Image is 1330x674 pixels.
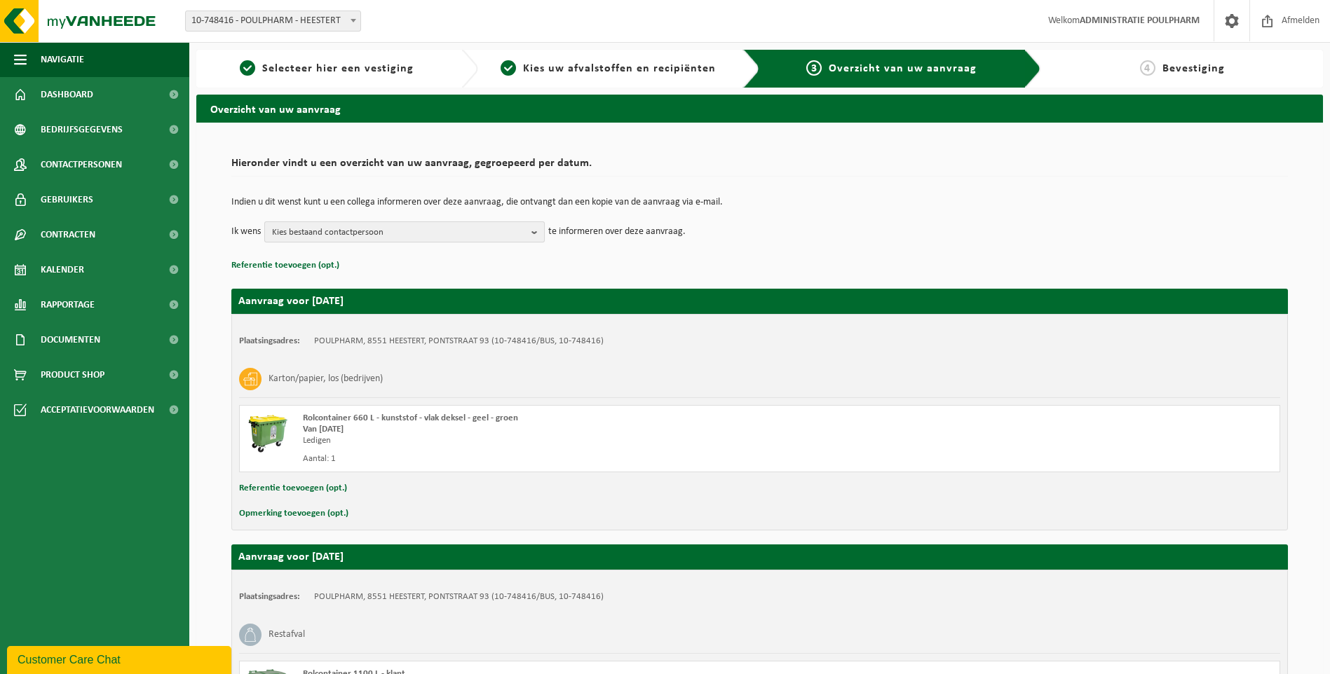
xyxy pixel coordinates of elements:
span: Kies uw afvalstoffen en recipiënten [523,63,716,74]
span: 1 [240,60,255,76]
span: Kies bestaand contactpersoon [272,222,526,243]
span: 10-748416 - POULPHARM - HEESTERT [186,11,360,31]
strong: Aanvraag voor [DATE] [238,296,344,307]
button: Opmerking toevoegen (opt.) [239,504,348,523]
h3: Karton/papier, los (bedrijven) [269,368,383,390]
td: POULPHARM, 8551 HEESTERT, PONTSTRAAT 93 (10-748416/BUS, 10-748416) [314,591,604,603]
span: Overzicht van uw aanvraag [829,63,977,74]
td: POULPHARM, 8551 HEESTERT, PONTSTRAAT 93 (10-748416/BUS, 10-748416) [314,336,604,347]
iframe: chat widget [7,643,234,674]
span: Navigatie [41,42,84,77]
div: Ledigen [303,435,816,446]
button: Referentie toevoegen (opt.) [231,256,339,275]
h3: Restafval [269,624,305,646]
h2: Hieronder vindt u een overzicht van uw aanvraag, gegroepeerd per datum. [231,158,1288,177]
span: 10-748416 - POULPHARM - HEESTERT [185,11,361,32]
span: 3 [806,60,822,76]
span: Documenten [41,322,100,357]
img: WB-0660-HPE-GN-50.png [247,413,289,455]
h2: Overzicht van uw aanvraag [196,95,1323,122]
span: Bedrijfsgegevens [41,112,123,147]
span: 4 [1140,60,1155,76]
button: Kies bestaand contactpersoon [264,221,545,242]
p: te informeren over deze aanvraag. [548,221,686,242]
p: Indien u dit wenst kunt u een collega informeren over deze aanvraag, die ontvangt dan een kopie v... [231,198,1288,207]
span: 2 [501,60,516,76]
span: Dashboard [41,77,93,112]
p: Ik wens [231,221,261,242]
strong: ADMINISTRATIE POULPHARM [1080,15,1200,26]
span: Product Shop [41,357,104,392]
strong: Plaatsingsadres: [239,592,300,601]
div: Aantal: 1 [303,453,816,465]
span: Rolcontainer 660 L - kunststof - vlak deksel - geel - groen [303,413,518,422]
span: Contactpersonen [41,147,122,182]
button: Referentie toevoegen (opt.) [239,479,347,497]
a: 1Selecteer hier een vestiging [203,60,450,77]
span: Selecteer hier een vestiging [262,63,414,74]
span: Rapportage [41,287,95,322]
span: Contracten [41,217,95,252]
span: Acceptatievoorwaarden [41,392,154,427]
a: 2Kies uw afvalstoffen en recipiënten [485,60,732,77]
strong: Van [DATE] [303,425,344,434]
span: Gebruikers [41,182,93,217]
strong: Aanvraag voor [DATE] [238,551,344,563]
span: Bevestiging [1162,63,1225,74]
span: Kalender [41,252,84,287]
strong: Plaatsingsadres: [239,336,300,345]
